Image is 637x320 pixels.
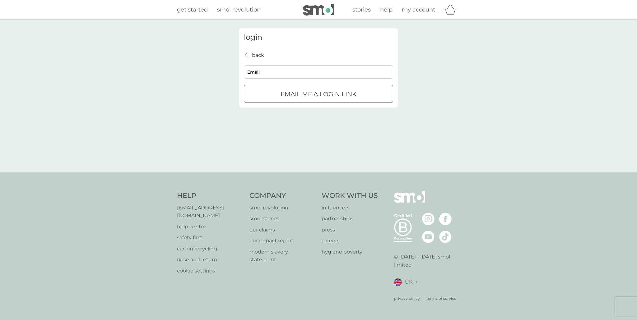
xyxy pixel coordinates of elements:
span: UK [405,278,412,286]
span: smol revolution [217,6,261,13]
a: [EMAIL_ADDRESS][DOMAIN_NAME] [177,204,243,220]
img: smol [394,191,425,212]
a: help [380,5,393,14]
a: carton recycling [177,245,243,253]
p: © [DATE] - [DATE] smol limited [394,253,460,269]
a: careers [322,237,378,245]
a: modern slavery statement [249,248,316,264]
span: help [380,6,393,13]
a: terms of service [426,295,456,301]
a: our claims [249,226,316,234]
button: Email me a login link [244,85,393,103]
a: hygiene poverty [322,248,378,256]
span: stories [352,6,371,13]
a: influencers [322,204,378,212]
a: our impact report [249,237,316,245]
img: visit the smol Facebook page [439,213,452,225]
h4: Help [177,191,243,201]
img: UK flag [394,278,402,286]
h4: Work With Us [322,191,378,201]
a: rinse and return [177,256,243,264]
img: select a new location [416,281,417,284]
a: my account [402,5,435,14]
img: visit the smol Tiktok page [439,231,452,243]
img: visit the smol Instagram page [422,213,435,225]
a: smol revolution [249,204,316,212]
span: get started [177,6,208,13]
h3: login [244,33,393,42]
a: help centre [177,223,243,231]
div: basket [444,3,460,16]
a: stories [352,5,371,14]
img: smol [303,4,334,16]
a: smol revolution [217,5,261,14]
a: safety first [177,234,243,242]
a: smol stories [249,215,316,223]
img: visit the smol Youtube page [422,231,435,243]
a: privacy policy [394,295,420,301]
span: my account [402,6,435,13]
a: get started [177,5,208,14]
h4: Company [249,191,316,201]
a: partnerships [322,215,378,223]
a: cookie settings [177,267,243,275]
a: press [322,226,378,234]
p: Email me a login link [281,89,356,99]
p: back [252,51,264,59]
